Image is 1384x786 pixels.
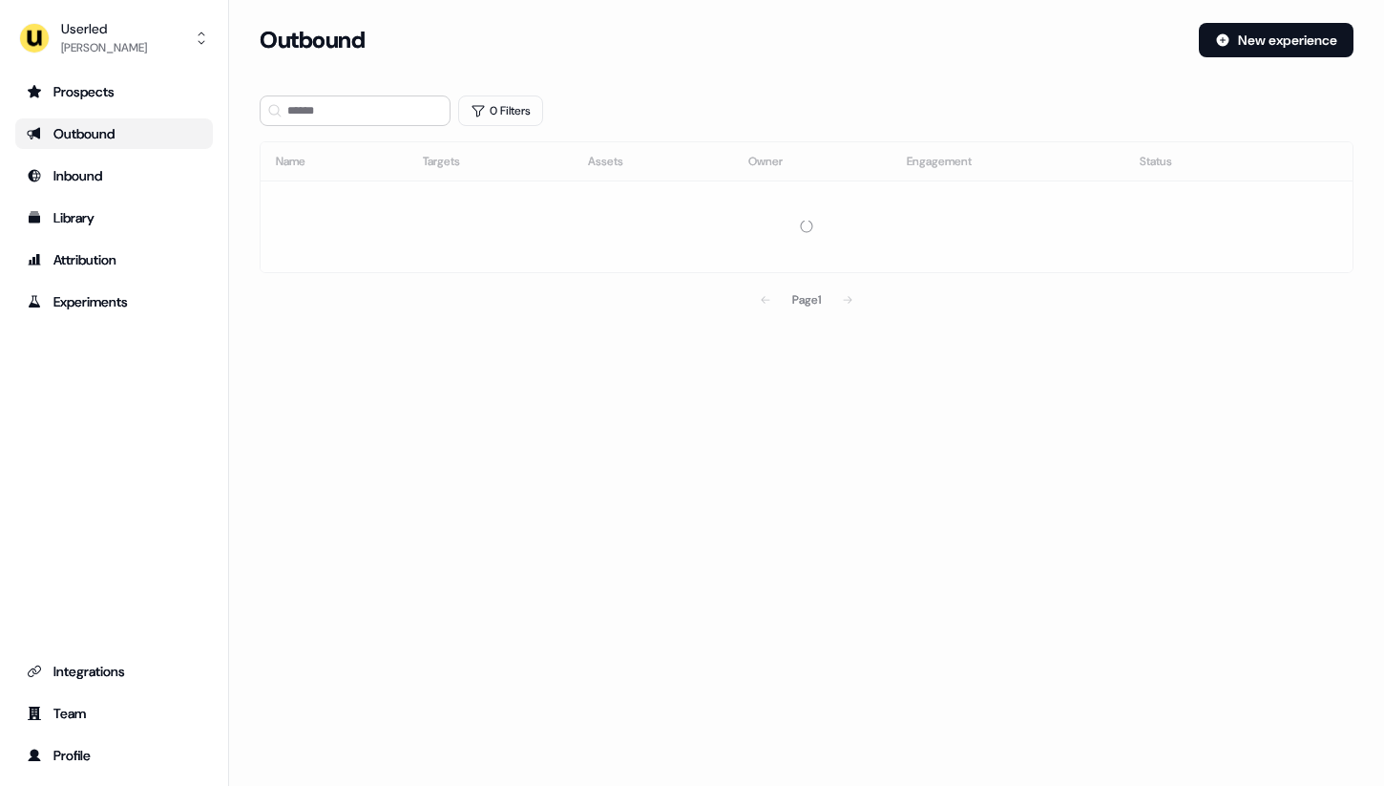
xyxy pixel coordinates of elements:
div: Experiments [27,292,201,311]
button: 0 Filters [458,96,543,126]
a: Go to attribution [15,244,213,275]
div: Attribution [27,250,201,269]
div: Team [27,704,201,723]
a: Go to team [15,698,213,729]
button: Userled[PERSON_NAME] [15,15,213,61]
div: Profile [27,746,201,765]
h3: Outbound [260,26,365,54]
div: [PERSON_NAME] [61,38,147,57]
a: Go to integrations [15,656,213,687]
a: Go to templates [15,202,213,233]
div: Prospects [27,82,201,101]
a: Go to outbound experience [15,118,213,149]
a: Go to profile [15,740,213,771]
div: Library [27,208,201,227]
a: Go to Inbound [15,160,213,191]
div: Inbound [27,166,201,185]
div: Userled [61,19,147,38]
div: Integrations [27,662,201,681]
a: Go to experiments [15,287,213,317]
div: Outbound [27,124,201,143]
a: Go to prospects [15,76,213,107]
button: New experience [1199,23,1353,57]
